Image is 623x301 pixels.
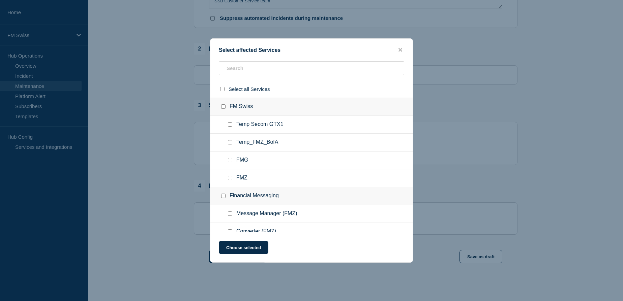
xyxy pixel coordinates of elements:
span: Message Manager (FMZ) [236,210,297,217]
input: Temp Secom GTX1 checkbox [228,122,232,127]
span: Select all Services [229,86,270,92]
div: Select affected Services [210,47,413,53]
input: Search [219,61,404,75]
input: select all checkbox [220,87,225,91]
input: Message Manager (FMZ) checkbox [228,211,232,216]
input: Temp_FMZ_BofA checkbox [228,140,232,144]
span: Temp_FMZ_BofA [236,139,278,146]
span: FMZ [236,175,247,181]
button: Choose selected [219,241,268,254]
input: FMZ checkbox [228,176,232,180]
span: FMG [236,157,248,164]
input: Financial Messaging checkbox [221,194,226,198]
span: Temp Secom GTX1 [236,121,284,128]
div: Financial Messaging [210,187,413,205]
span: Converter (FMZ) [236,228,276,235]
button: close button [396,47,404,53]
div: FM Swiss [210,98,413,116]
input: FM Swiss checkbox [221,104,226,109]
input: Converter (FMZ) checkbox [228,229,232,234]
input: FMG checkbox [228,158,232,162]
